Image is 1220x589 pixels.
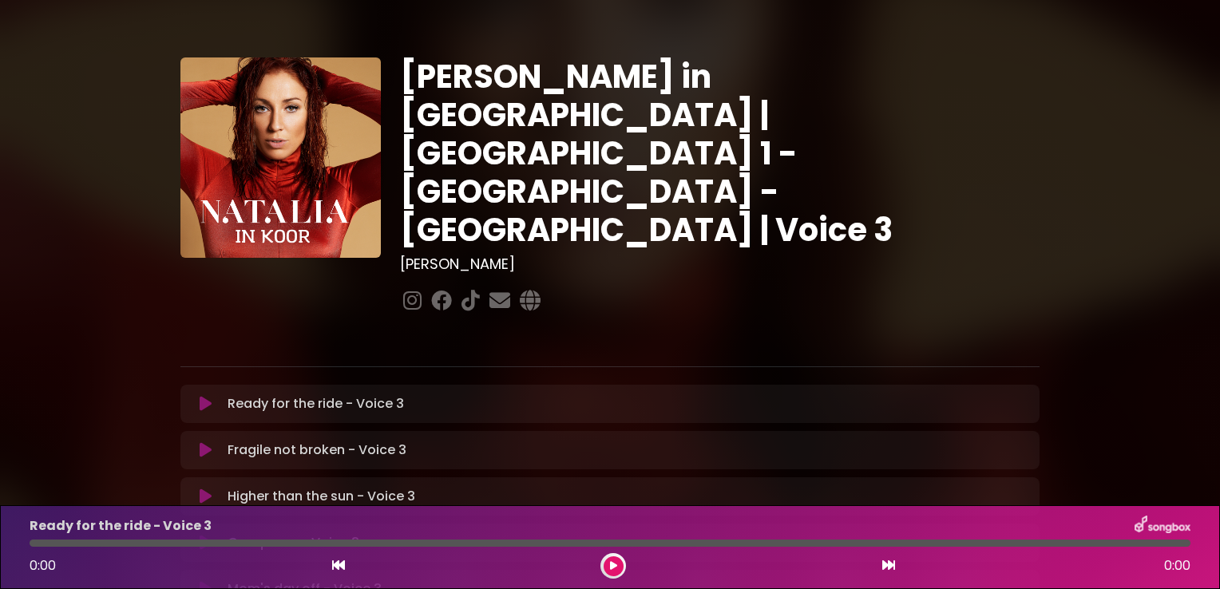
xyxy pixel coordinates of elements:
[1135,516,1190,536] img: songbox-logo-white.png
[180,57,381,258] img: YTVS25JmS9CLUqXqkEhs
[228,487,415,506] p: Higher than the sun - Voice 3
[228,394,404,413] p: Ready for the ride - Voice 3
[30,556,56,575] span: 0:00
[400,57,1040,249] h1: [PERSON_NAME] in [GEOGRAPHIC_DATA] | [GEOGRAPHIC_DATA] 1 - [GEOGRAPHIC_DATA] - [GEOGRAPHIC_DATA] ...
[400,255,1040,273] h3: [PERSON_NAME]
[228,441,406,460] p: Fragile not broken - Voice 3
[30,516,212,536] p: Ready for the ride - Voice 3
[1164,556,1190,575] span: 0:00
